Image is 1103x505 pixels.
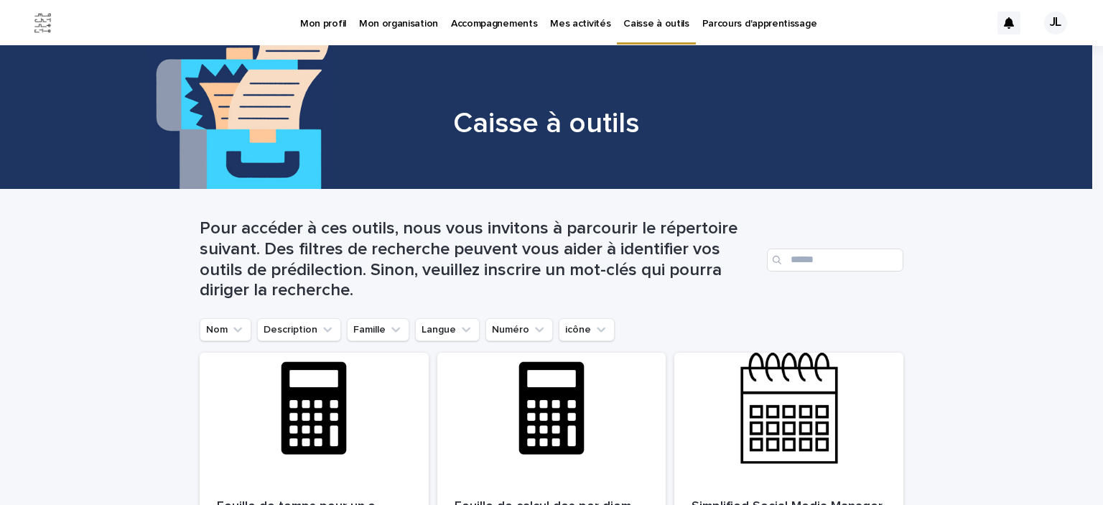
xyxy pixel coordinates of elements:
button: Nom [200,318,251,341]
img: Jx8JiDZqSLW7pnA6nIo1 [29,9,57,37]
h1: Pour accéder à ces outils, nous vous invitons à parcourir le répertoire suivant. Des filtres de r... [200,218,761,301]
input: Search [767,249,903,272]
h1: Caisse à outils [194,106,898,141]
button: Langue [415,318,480,341]
button: Famille [347,318,409,341]
div: JL [1044,11,1067,34]
button: Description [257,318,341,341]
button: Numéro [485,318,553,341]
button: icône [559,318,615,341]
